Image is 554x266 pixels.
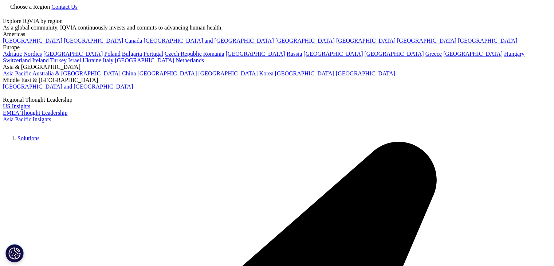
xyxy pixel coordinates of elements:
[226,51,285,57] a: [GEOGRAPHIC_DATA]
[115,57,174,63] a: [GEOGRAPHIC_DATA]
[3,57,31,63] a: Switzerland
[43,51,103,57] a: [GEOGRAPHIC_DATA]
[64,38,123,44] a: [GEOGRAPHIC_DATA]
[365,51,424,57] a: [GEOGRAPHIC_DATA]
[3,24,551,31] div: As a global community, IQVIA continuously invests and commits to advancing human health.
[165,51,202,57] a: Czech Republic
[3,116,51,122] a: Asia Pacific Insights
[104,51,120,57] a: Poland
[3,77,551,83] div: Middle East & [GEOGRAPHIC_DATA]
[32,57,48,63] a: Ireland
[3,51,22,57] a: Adriatic
[103,57,113,63] a: Italy
[122,51,142,57] a: Bulgaria
[3,44,551,51] div: Europe
[275,38,335,44] a: [GEOGRAPHIC_DATA]
[51,4,78,10] a: Contact Us
[144,51,163,57] a: Portugal
[3,18,551,24] div: Explore IQVIA by region
[32,70,121,77] a: Australia & [GEOGRAPHIC_DATA]
[3,64,551,70] div: Asia & [GEOGRAPHIC_DATA]
[3,83,133,90] a: [GEOGRAPHIC_DATA] and [GEOGRAPHIC_DATA]
[3,31,551,38] div: Americas
[3,70,31,77] a: Asia Pacific
[425,51,442,57] a: Greece
[10,4,50,10] span: Choose a Region
[443,51,503,57] a: [GEOGRAPHIC_DATA]
[3,38,62,44] a: [GEOGRAPHIC_DATA]
[458,38,517,44] a: [GEOGRAPHIC_DATA]
[504,51,524,57] a: Hungary
[3,97,551,103] div: Regional Thought Leadership
[3,103,30,109] a: US Insights
[122,70,136,77] a: China
[17,135,39,141] a: Solutions
[199,70,258,77] a: [GEOGRAPHIC_DATA]
[303,51,363,57] a: [GEOGRAPHIC_DATA]
[23,51,42,57] a: Nordics
[50,57,67,63] a: Turkey
[83,57,102,63] a: Ukraine
[137,70,197,77] a: [GEOGRAPHIC_DATA]
[3,110,67,116] a: EMEA Thought Leadership
[203,51,224,57] a: Romania
[287,51,302,57] a: Russia
[125,38,142,44] a: Canada
[275,70,334,77] a: [GEOGRAPHIC_DATA]
[176,57,204,63] a: Netherlands
[259,70,274,77] a: Korea
[68,57,81,63] a: Israel
[397,38,456,44] a: [GEOGRAPHIC_DATA]
[336,70,395,77] a: [GEOGRAPHIC_DATA]
[5,244,24,262] button: Cookies Settings
[144,38,274,44] a: [GEOGRAPHIC_DATA] and [GEOGRAPHIC_DATA]
[336,38,396,44] a: [GEOGRAPHIC_DATA]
